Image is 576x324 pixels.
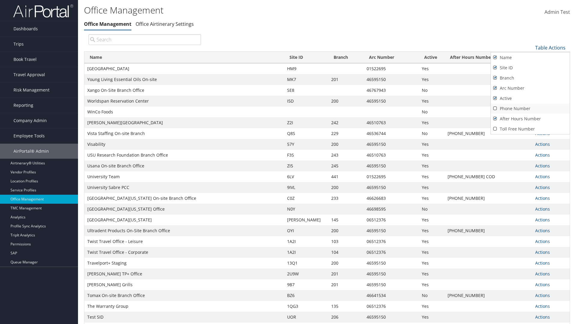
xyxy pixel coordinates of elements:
[491,73,570,83] a: Branch
[13,21,38,36] span: Dashboards
[491,124,570,134] a: Toll Free Number
[491,103,570,114] a: Phone Number
[13,128,45,143] span: Employee Tools
[13,37,24,52] span: Trips
[13,113,47,128] span: Company Admin
[13,98,33,113] span: Reporting
[491,63,570,73] a: Site ID
[13,67,45,82] span: Travel Approval
[491,83,570,93] a: Arc Number
[491,93,570,103] a: Active
[491,52,570,63] a: Name
[491,114,570,124] a: After Hours Number
[13,82,49,97] span: Risk Management
[13,52,37,67] span: Book Travel
[13,144,49,159] span: AirPortal® Admin
[13,4,73,18] img: airportal-logo.png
